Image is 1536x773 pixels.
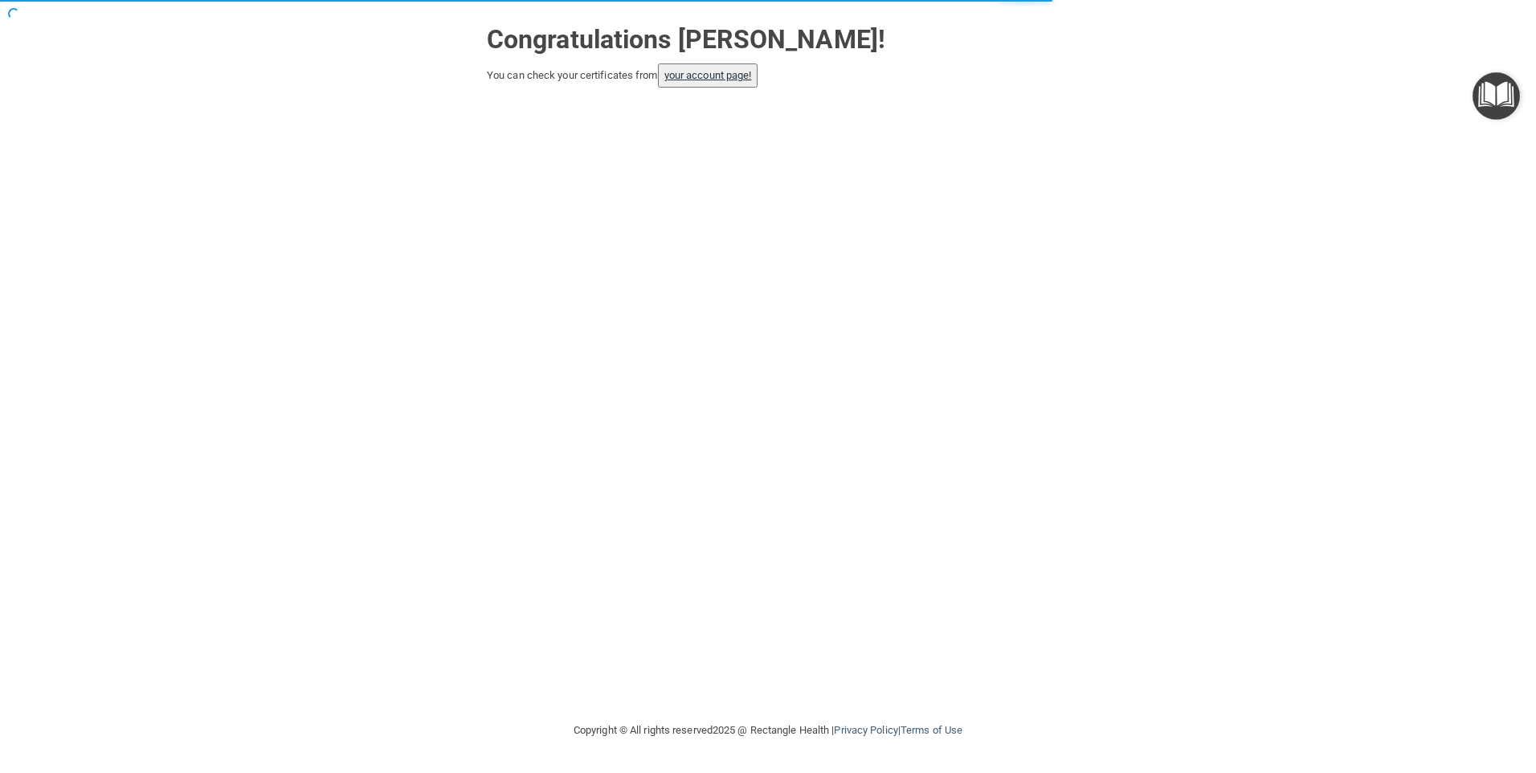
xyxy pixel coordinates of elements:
[1473,72,1520,120] button: Open Resource Center
[834,724,897,736] a: Privacy Policy
[658,63,758,88] button: your account page!
[664,69,752,81] a: your account page!
[901,724,962,736] a: Terms of Use
[487,24,885,55] strong: Congratulations [PERSON_NAME]!
[487,63,1049,88] div: You can check your certificates from
[475,705,1061,756] div: Copyright © All rights reserved 2025 @ Rectangle Health | |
